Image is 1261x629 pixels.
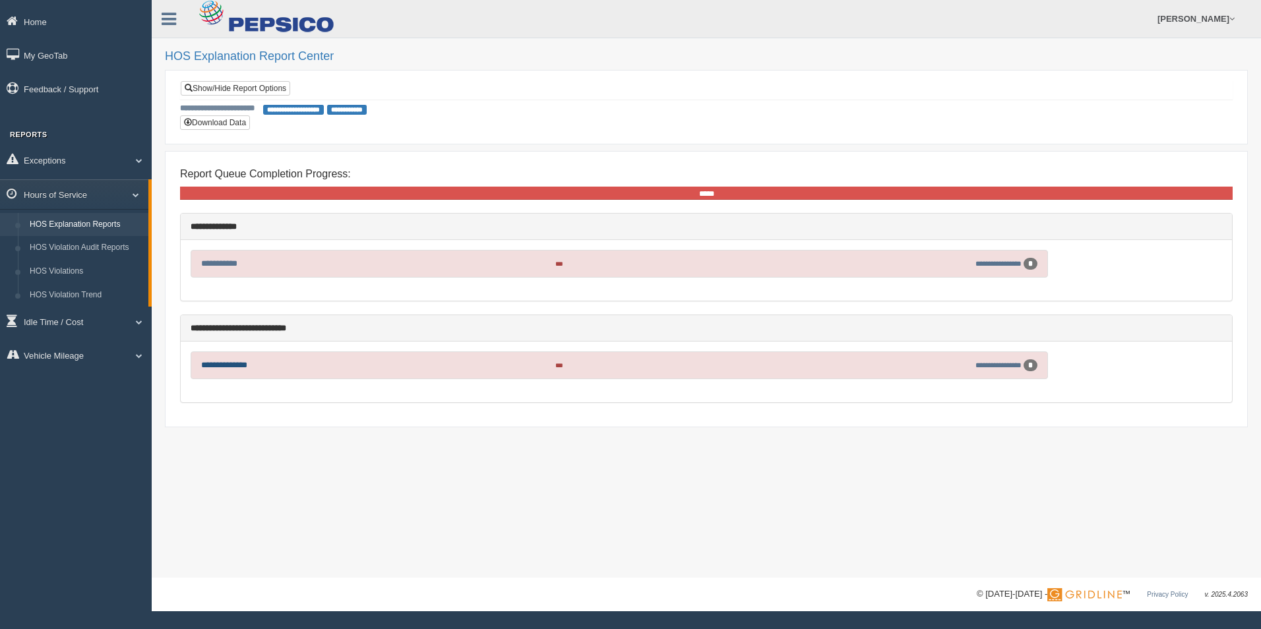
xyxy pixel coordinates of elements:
[24,260,148,284] a: HOS Violations
[181,81,290,96] a: Show/Hide Report Options
[180,168,1233,180] h4: Report Queue Completion Progress:
[1147,591,1188,598] a: Privacy Policy
[24,236,148,260] a: HOS Violation Audit Reports
[24,213,148,237] a: HOS Explanation Reports
[1205,591,1248,598] span: v. 2025.4.2063
[24,284,148,307] a: HOS Violation Trend
[165,50,1248,63] h2: HOS Explanation Report Center
[180,115,250,130] button: Download Data
[977,587,1248,601] div: © [DATE]-[DATE] - ™
[1047,588,1122,601] img: Gridline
